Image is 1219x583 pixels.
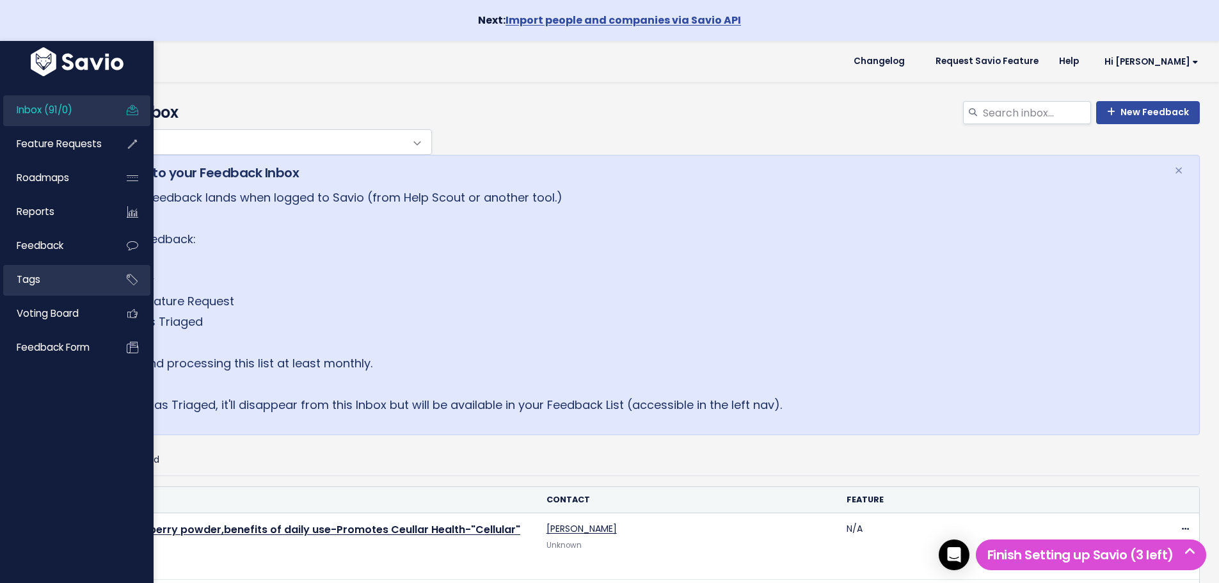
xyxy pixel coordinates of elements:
[28,47,127,76] img: logo-white.9d6f32f41409.svg
[58,130,406,154] span: Everything
[478,13,741,28] strong: Next:
[17,239,63,252] span: Feedback
[58,487,539,513] th: Problem
[3,197,106,227] a: Reports
[17,103,72,116] span: Inbox (91/0)
[3,129,106,159] a: Feature Requests
[1049,52,1089,71] a: Help
[1161,156,1196,186] button: Close
[66,558,531,571] span: [DATE]
[3,299,106,328] a: Voting Board
[17,137,102,150] span: Feature Requests
[539,487,839,513] th: Contact
[506,13,741,28] a: Import people and companies via Savio API
[839,487,1139,513] th: Feature
[982,545,1200,564] h5: Finish Setting up Savio (3 left)
[3,333,106,362] a: Feedback form
[546,540,582,550] span: Unknown
[71,188,1158,415] p: This is where feedback lands when logged to Savio (from Help Scout or another tool.) To process f...
[1174,160,1183,181] span: ×
[925,52,1049,71] a: Request Savio Feature
[17,273,40,286] span: Tags
[3,95,106,125] a: Inbox (91/0)
[58,445,1200,475] ul: Filter feature requests
[1104,57,1199,67] span: Hi [PERSON_NAME]
[71,163,1158,182] h5: 👋 Welcome to your Feedback Inbox
[66,522,520,555] a: typo under blueberry powder,benefits of daily use-Promotes Ceullar Health-"Cellular" misspelled
[17,205,54,218] span: Reports
[939,539,969,570] div: Open Intercom Messenger
[854,57,905,66] span: Changelog
[58,129,432,155] span: Everything
[546,522,617,535] a: [PERSON_NAME]
[3,163,106,193] a: Roadmaps
[1089,52,1209,72] a: Hi [PERSON_NAME]
[3,231,106,260] a: Feedback
[58,101,1200,124] h4: Feedback Inbox
[982,101,1091,124] input: Search inbox...
[839,513,1139,580] td: N/A
[17,340,90,354] span: Feedback form
[3,265,106,294] a: Tags
[17,307,79,320] span: Voting Board
[17,171,69,184] span: Roadmaps
[1096,101,1200,124] a: New Feedback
